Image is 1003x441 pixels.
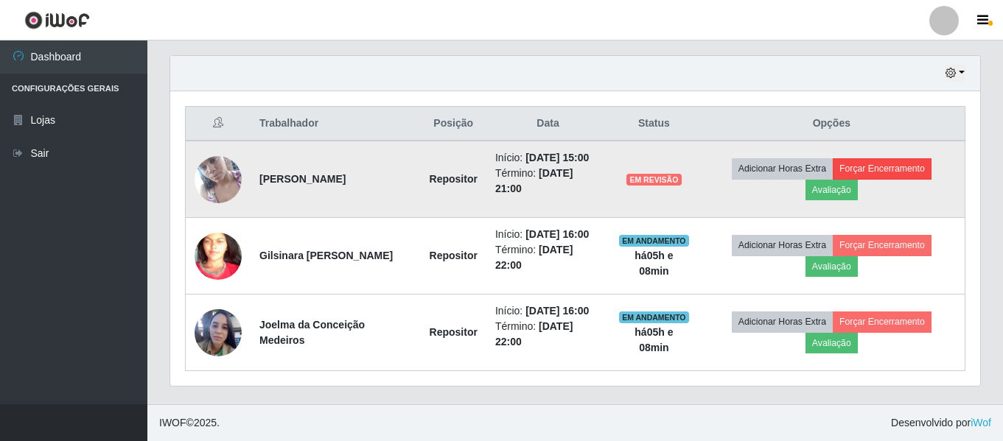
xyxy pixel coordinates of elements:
[525,228,589,240] time: [DATE] 16:00
[635,250,673,277] strong: há 05 h e 08 min
[430,326,478,338] strong: Repositor
[833,235,932,255] button: Forçar Encerramento
[635,326,673,353] strong: há 05 h e 08 min
[159,417,186,428] span: IWOF
[486,107,609,141] th: Data
[732,235,833,255] button: Adicionar Horas Extra
[430,173,478,185] strong: Repositor
[805,180,858,200] button: Avaliação
[421,107,486,141] th: Posição
[619,311,689,323] span: EM ANDAMENTO
[495,242,601,273] li: Término:
[609,107,698,141] th: Status
[525,152,589,163] time: [DATE] 15:00
[195,138,242,222] img: 1628271244301.jpeg
[430,250,478,261] strong: Repositor
[259,173,346,185] strong: [PERSON_NAME]
[699,107,965,141] th: Opções
[805,333,858,353] button: Avaliação
[24,11,90,29] img: CoreUI Logo
[833,158,932,179] button: Forçar Encerramento
[891,415,991,431] span: Desenvolvido por
[495,227,601,242] li: Início:
[495,166,601,197] li: Término:
[195,300,242,364] img: 1754014885727.jpeg
[971,417,991,428] a: iWof
[626,174,681,186] span: EM REVISÃO
[732,311,833,332] button: Adicionar Horas Extra
[495,303,601,319] li: Início:
[805,256,858,277] button: Avaliação
[195,205,242,307] img: 1630764060757.jpeg
[259,319,365,346] strong: Joelma da Conceição Medeiros
[159,415,220,431] span: © 2025 .
[259,250,393,261] strong: Gilsinara [PERSON_NAME]
[525,305,589,317] time: [DATE] 16:00
[495,150,601,166] li: Início:
[619,235,689,247] span: EM ANDAMENTO
[251,107,421,141] th: Trabalhador
[495,319,601,350] li: Término:
[732,158,833,179] button: Adicionar Horas Extra
[833,311,932,332] button: Forçar Encerramento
